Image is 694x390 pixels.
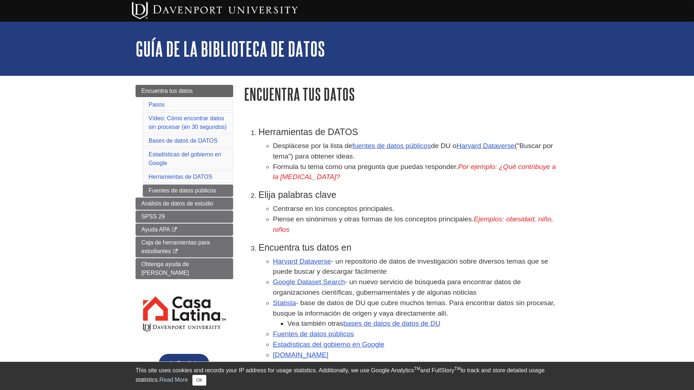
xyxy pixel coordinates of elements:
[141,226,170,233] span: Ayuda APA
[273,162,558,183] li: Formula tu tema como una pregunta que puedas responder.
[172,249,179,254] i: This link opens in a new window
[273,277,558,298] li: - un nuevo servicio de búsqueda para encontrar datos de organizaciones científicas, gubernamental...
[414,366,420,371] sup: TM
[273,278,345,286] a: Google Dataset Search
[136,258,233,279] a: Obtenga ayuda de [PERSON_NAME]
[136,38,325,60] a: Guía de la biblioteca de DATOS
[273,257,331,265] a: Harvard Dataverse
[287,360,558,381] li: Busque sus palabras clave y agregue la palabra o . Ejemplo de búsqueda:
[171,227,177,232] i: This link opens in a new window
[149,138,218,144] a: Bases de datos de DATOS
[273,141,558,162] li: Desplácese por la lista de de DU o ("Buscar por tema") para obtener ideas.
[273,351,329,359] a: [DOMAIN_NAME]
[149,101,164,108] a: Pasos
[352,142,431,149] a: fuentes de datos públicos
[157,360,211,367] a: In English
[273,214,558,235] li: Piense en sinónimos y otras formas de los conceptos principales.
[136,211,233,223] a: SPSS 29
[273,299,296,307] a: Statista
[141,88,193,94] span: Encuentra tus datos
[244,85,558,103] h1: Encuentra tus datos
[273,330,354,338] a: Fuentes de datos públicos
[273,341,384,348] a: Estadísticas del gobierno en Google
[136,198,233,210] a: Análisis de datos de estudio
[273,204,558,214] li: Centrarse en los conceptos principales.
[273,256,558,277] li: - un repositorio de datos de investigación sobre diversos temas que se puede buscar y descargar f...
[192,375,206,386] button: Close
[273,298,558,329] li: - base de datos de DU que cubre muchos temas. Para encontrar datos sin procesar, busque la inform...
[454,366,460,371] sup: TM
[149,151,221,166] a: Estadísticas del gobierno en Google
[141,200,213,207] span: Análisis de datos de estudio
[136,85,233,386] div: Guide Page Menu
[149,174,212,180] a: Herramientas de DATOS
[141,213,165,220] span: SPSS 29
[159,377,188,383] a: Read More
[343,320,441,327] a: bases de datos de datos de DU
[136,224,233,236] a: Ayuda APA
[149,115,227,130] a: Vídeo: Cómo encontrar datos sin procesar (en 30 segundos)
[136,237,233,257] a: Caja de herramientas para estudiantes
[258,242,558,253] h3: Encuentra tus datos en
[136,366,558,386] div: This site uses cookies and records your IP address for usage statistics. Additionally, we use Goo...
[258,190,558,200] h3: Elija palabras clave
[136,85,233,97] a: Encuentra tus datos
[273,215,553,233] em: Ejemplos: obesidad, niño, niños
[258,127,558,137] h3: Herramientas de DATOS
[457,142,515,149] a: Harvard Dataverse
[287,318,558,329] li: Vea también otras
[141,239,210,254] span: Caja de herramientas para estudiantes
[141,261,189,276] span: Obtenga ayuda de [PERSON_NAME]
[273,163,556,181] em: Por ejemplo: ¿Qué contribuye a la [MEDICAL_DATA]?
[159,354,209,373] button: In English
[132,2,298,19] img: Davenport University
[143,185,233,197] a: Fuentes de datos públicos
